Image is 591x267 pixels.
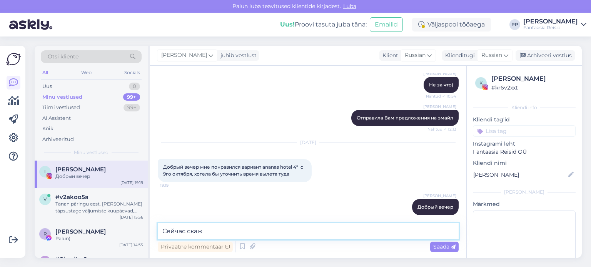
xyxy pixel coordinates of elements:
[42,114,71,122] div: AI Assistent
[423,71,456,76] span: [PERSON_NAME]
[161,51,207,60] span: [PERSON_NAME]
[42,104,80,111] div: Tiimi vestlused
[473,200,576,208] p: Märkmed
[48,53,78,61] span: Otsi kliente
[479,80,483,86] span: k
[55,194,88,201] span: #v2akoo5a
[55,235,143,242] div: Palun)
[516,50,575,61] div: Arhiveeri vestlus
[124,104,140,111] div: 99+
[417,204,453,210] span: Добрый вечер
[129,83,140,90] div: 0
[120,180,143,186] div: [DATE] 19:19
[160,182,189,188] span: 19:19
[509,19,520,30] div: PP
[42,125,53,133] div: Kõik
[473,104,576,111] div: Kliendi info
[80,68,93,78] div: Web
[473,148,576,156] p: Fantaasia Reisid OÜ
[119,242,143,248] div: [DATE] 14:35
[442,51,475,60] div: Klienditugi
[120,214,143,220] div: [DATE] 15:56
[412,18,491,32] div: Väljaspool tööaega
[43,196,47,202] span: v
[55,256,87,263] span: #8iwcjbg6
[55,166,106,173] span: Irina Popova
[55,201,143,214] div: Tänan päringu eest. [PERSON_NAME] täpsustage väljumiste kuupäevad, oma soove ja hinnapiirang
[426,93,456,99] span: Nähtud ✓ 10:54
[357,115,453,121] span: Отправила Вам предложения на эмайл
[43,231,47,237] span: R
[491,74,573,83] div: [PERSON_NAME]
[163,164,304,177] span: Добрый вечер мне понравился вариант ananas hotel 4* с 9го октября, хотела бы уточнить время вылет...
[379,51,398,60] div: Klient
[405,51,426,60] span: Russian
[429,82,453,88] span: Не за что)
[341,3,359,10] span: Luba
[370,17,403,32] button: Emailid
[473,140,576,148] p: Instagrami leht
[473,171,567,179] input: Lisa nimi
[42,136,74,143] div: Arhiveeritud
[55,173,143,180] div: Добрый вечер
[523,18,578,25] div: [PERSON_NAME]
[42,83,52,90] div: Uus
[423,104,456,109] span: [PERSON_NAME]
[6,52,21,66] img: Askly Logo
[473,159,576,167] p: Kliendi nimi
[427,126,456,132] span: Nähtud ✓ 12:13
[41,68,50,78] div: All
[427,216,456,221] span: 19:21
[158,139,459,146] div: [DATE]
[280,20,367,29] div: Proovi tasuta juba täna:
[217,51,257,60] div: juhib vestlust
[423,193,456,199] span: [PERSON_NAME]
[123,93,140,101] div: 99+
[473,116,576,124] p: Kliendi tag'id
[473,125,576,137] input: Lisa tag
[523,18,586,31] a: [PERSON_NAME]Fantaasia Reisid
[491,83,573,92] div: # kr6v2xxt
[42,93,82,101] div: Minu vestlused
[280,21,295,28] b: Uus!
[433,243,456,250] span: Saada
[123,68,142,78] div: Socials
[44,169,46,174] span: I
[481,51,502,60] span: Russian
[158,223,459,239] textarea: Сейчас ска
[55,228,106,235] span: Ragnar Viinapuu
[74,149,109,156] span: Minu vestlused
[523,25,578,31] div: Fantaasia Reisid
[473,189,576,196] div: [PERSON_NAME]
[158,242,233,252] div: Privaatne kommentaar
